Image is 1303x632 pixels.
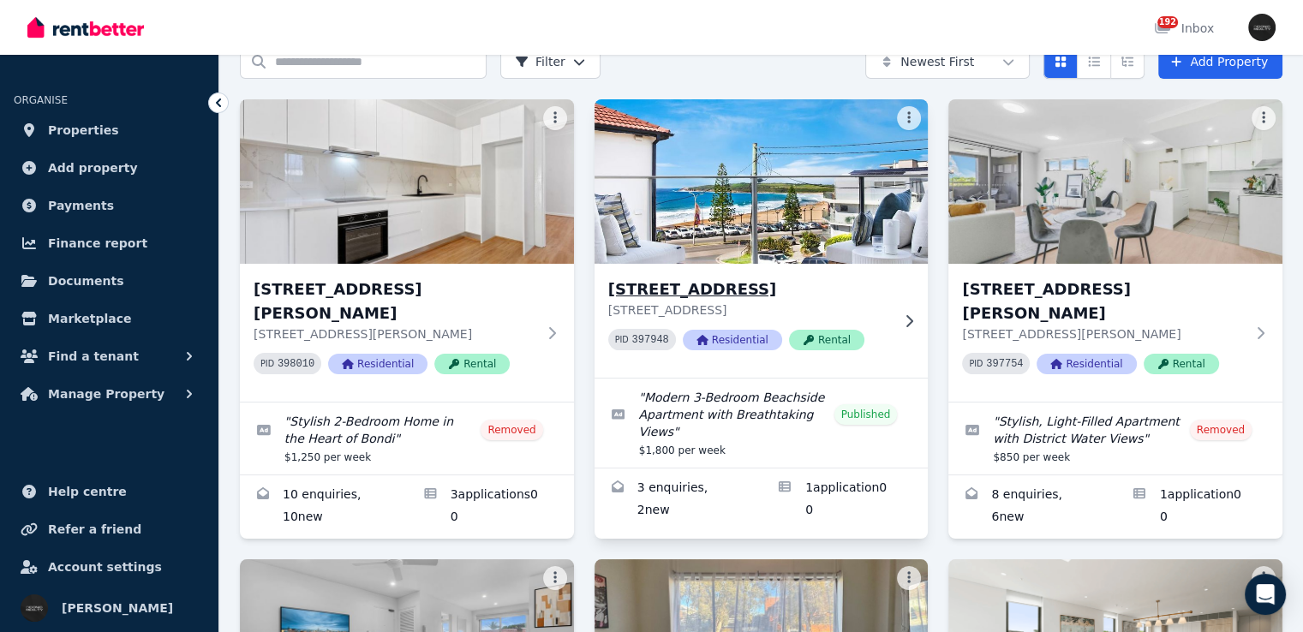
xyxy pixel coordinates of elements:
[1043,45,1078,79] button: Card view
[14,113,205,147] a: Properties
[789,330,864,350] span: Rental
[948,99,1282,264] img: 610/26-32 Marsh St, Wolli Creek
[1115,475,1282,539] a: Applications for 610/26-32 Marsh St, Wolli Creek
[14,377,205,411] button: Manage Property
[515,53,565,70] span: Filter
[900,53,974,70] span: Newest First
[240,99,574,402] a: 12 Griffith Ave, North Bondi[STREET_ADDRESS][PERSON_NAME][STREET_ADDRESS][PERSON_NAME]PID 398010R...
[586,95,936,268] img: 1/2 Severn St, Maroubra
[595,99,929,378] a: 1/2 Severn St, Maroubra[STREET_ADDRESS][STREET_ADDRESS]PID 397948ResidentialRental
[21,594,48,622] img: Tim Troy
[48,481,127,502] span: Help centre
[27,15,144,40] img: RentBetter
[48,557,162,577] span: Account settings
[986,358,1023,370] code: 397754
[240,402,574,474] a: Edit listing: Stylish 2-Bedroom Home in the Heart of Bondi
[434,354,510,374] span: Rental
[240,99,574,264] img: 12 Griffith Ave, North Bondi
[48,519,141,540] span: Refer a friend
[48,195,114,216] span: Payments
[14,226,205,260] a: Finance report
[962,277,1245,325] h3: [STREET_ADDRESS][PERSON_NAME]
[1248,14,1276,41] img: Tim Troy
[14,512,205,546] a: Refer a friend
[608,301,891,319] p: [STREET_ADDRESS]
[62,598,173,618] span: [PERSON_NAME]
[1144,354,1219,374] span: Rental
[254,277,536,325] h3: [STREET_ADDRESS][PERSON_NAME]
[1043,45,1145,79] div: View options
[254,325,536,343] p: [STREET_ADDRESS][PERSON_NAME]
[14,301,205,336] a: Marketplace
[260,359,274,368] small: PID
[1154,20,1214,37] div: Inbox
[48,308,131,329] span: Marketplace
[48,384,164,404] span: Manage Property
[948,402,1282,474] a: Edit listing: Stylish, Light-Filled Apartment with District Water Views
[595,468,762,532] a: Enquiries for 1/2 Severn St, Maroubra
[1157,16,1178,28] span: 192
[14,264,205,298] a: Documents
[14,339,205,373] button: Find a tenant
[683,330,782,350] span: Residential
[1252,566,1276,590] button: More options
[48,271,124,291] span: Documents
[865,45,1030,79] button: Newest First
[278,358,314,370] code: 398010
[14,151,205,185] a: Add property
[608,277,891,301] h3: [STREET_ADDRESS]
[500,45,601,79] button: Filter
[14,474,205,509] a: Help centre
[1077,45,1111,79] button: Compact list view
[897,566,921,590] button: More options
[948,475,1115,539] a: Enquiries for 610/26-32 Marsh St, Wolli Creek
[948,99,1282,402] a: 610/26-32 Marsh St, Wolli Creek[STREET_ADDRESS][PERSON_NAME][STREET_ADDRESS][PERSON_NAME]PID 3977...
[240,475,407,539] a: Enquiries for 12 Griffith Ave, North Bondi
[48,346,139,367] span: Find a tenant
[761,468,928,532] a: Applications for 1/2 Severn St, Maroubra
[1110,45,1145,79] button: Expanded list view
[1037,354,1136,374] span: Residential
[897,106,921,130] button: More options
[969,359,983,368] small: PID
[595,379,929,468] a: Edit listing: Modern 3-Bedroom Beachside Apartment with Breathtaking Views
[1158,45,1282,79] a: Add Property
[1245,574,1286,615] div: Open Intercom Messenger
[48,158,138,178] span: Add property
[14,94,68,106] span: ORGANISE
[1252,106,1276,130] button: More options
[14,188,205,223] a: Payments
[543,566,567,590] button: More options
[48,120,119,140] span: Properties
[407,475,574,539] a: Applications for 12 Griffith Ave, North Bondi
[48,233,147,253] span: Finance report
[962,325,1245,343] p: [STREET_ADDRESS][PERSON_NAME]
[14,550,205,584] a: Account settings
[543,106,567,130] button: More options
[615,335,629,344] small: PID
[328,354,427,374] span: Residential
[632,334,669,346] code: 397948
